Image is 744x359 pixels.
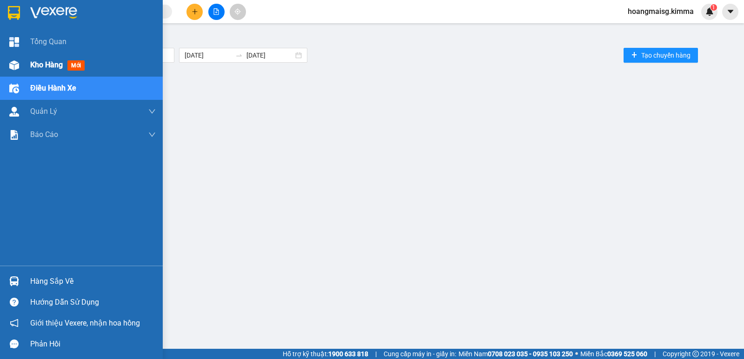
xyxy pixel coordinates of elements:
button: caret-down [722,4,738,20]
div: Hàng sắp về [30,274,156,288]
span: Kho hàng [30,60,63,69]
div: Điều hành xe [35,30,737,41]
span: Điều hành xe [30,82,76,94]
span: Tổng Quan [30,36,66,47]
span: down [148,108,156,115]
img: solution-icon [9,130,19,140]
div: Phản hồi [30,337,156,351]
button: plus [186,4,203,20]
span: Miền Bắc [580,349,647,359]
span: aim [234,8,241,15]
span: Cung cấp máy in - giấy in: [384,349,456,359]
span: Quản Lý [30,105,57,117]
img: warehouse-icon [9,107,19,117]
strong: 0369 525 060 [607,350,647,358]
span: Tạo chuyến hàng [641,50,691,60]
span: down [148,131,156,138]
sup: 1 [711,4,717,11]
button: plusTạo chuyến hàng [624,48,698,63]
span: Báo cáo [30,129,58,140]
strong: 1900 633 818 [328,350,368,358]
img: logo-vxr [8,6,20,20]
span: to [235,52,243,59]
span: | [375,349,377,359]
span: swap-right [235,52,243,59]
span: plus [192,8,198,15]
span: Hỗ trợ kỹ thuật: [283,349,368,359]
img: warehouse-icon [9,60,19,70]
span: mới [67,60,85,71]
img: warehouse-icon [9,84,19,93]
span: 1 [712,4,715,11]
span: question-circle [10,298,19,307]
input: Ngày kết thúc [246,50,293,60]
div: Hướng dẫn sử dụng [30,295,156,309]
span: ⚪️ [575,352,578,356]
button: aim [230,4,246,20]
button: file-add [208,4,225,20]
span: notification [10,319,19,327]
img: warehouse-icon [9,276,19,286]
img: icon-new-feature [705,7,714,16]
span: caret-down [726,7,735,16]
span: hoangmaisg.kimma [620,6,701,17]
img: dashboard-icon [9,37,19,47]
input: Ngày bắt đầu [185,50,232,60]
strong: 0708 023 035 - 0935 103 250 [488,350,573,358]
span: | [654,349,656,359]
span: Miền Nam [458,349,573,359]
span: message [10,339,19,348]
span: file-add [213,8,219,15]
span: plus [631,52,638,59]
span: copyright [692,351,699,357]
span: Giới thiệu Vexere, nhận hoa hồng [30,317,140,329]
